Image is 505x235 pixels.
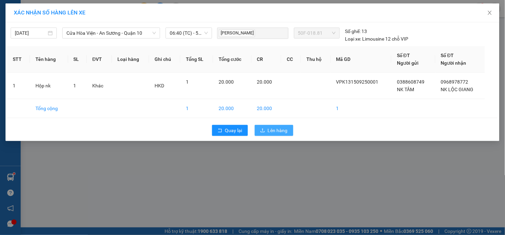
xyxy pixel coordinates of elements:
[298,28,336,38] span: 50F-018.81
[397,87,414,92] span: NK TÂM
[397,60,419,66] span: Người gửi
[257,79,272,85] span: 20.000
[219,29,255,37] span: [PERSON_NAME]
[68,46,87,73] th: SL
[30,73,68,99] td: Hộp nk
[345,28,361,35] span: Số ghế:
[213,46,252,73] th: Tổng cước
[30,99,68,118] td: Tổng cộng
[397,79,424,85] span: 0388608749
[441,79,469,85] span: 0968978772
[268,127,288,134] span: Lên hàng
[252,46,282,73] th: CR
[225,127,242,134] span: Quay lại
[180,46,213,73] th: Tổng SL
[301,46,331,73] th: Thu hộ
[180,99,213,118] td: 1
[441,53,454,58] span: Số ĐT
[336,79,379,85] span: VPK131509250001
[186,79,189,85] span: 1
[218,128,222,133] span: rollback
[255,125,293,136] button: uploadLên hàng
[212,125,248,136] button: rollbackQuay lại
[441,87,474,92] span: NK LỘC GIANG
[7,46,30,73] th: STT
[252,99,282,118] td: 20.000
[213,99,252,118] td: 20.000
[281,46,301,73] th: CC
[345,35,409,43] div: Limousine 12 chỗ VIP
[487,10,493,15] span: close
[331,99,392,118] td: 1
[155,83,164,88] span: HKD
[15,29,46,37] input: 15/09/2025
[112,46,149,73] th: Loại hàng
[331,46,392,73] th: Mã GD
[345,35,361,43] span: Loại xe:
[87,46,112,73] th: ĐVT
[66,28,156,38] span: Cửa Hòa Viện - An Sương - Quận 10
[14,9,85,16] span: XÁC NHẬN SỐ HÀNG LÊN XE
[74,83,76,88] span: 1
[480,3,499,23] button: Close
[260,128,265,133] span: upload
[219,79,234,85] span: 20.000
[7,73,30,99] td: 1
[30,46,68,73] th: Tên hàng
[345,28,367,35] div: 13
[152,31,156,35] span: down
[397,53,410,58] span: Số ĐT
[170,28,208,38] span: 06:40 (TC) - 50F-018.81
[441,60,466,66] span: Người nhận
[149,46,180,73] th: Ghi chú
[87,73,112,99] td: Khác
